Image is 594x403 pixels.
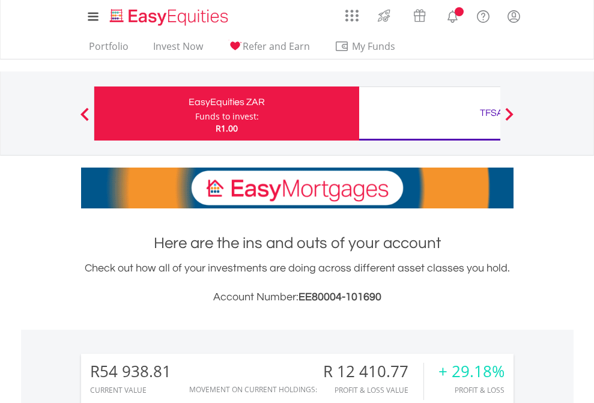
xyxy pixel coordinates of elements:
div: Profit & Loss Value [323,386,423,394]
div: Check out how all of your investments are doing across different asset classes you hold. [81,260,514,306]
a: Notifications [437,3,468,27]
a: Refer and Earn [223,40,315,59]
div: Movement on Current Holdings: [189,386,317,393]
a: AppsGrid [338,3,366,22]
div: Profit & Loss [438,386,505,394]
div: R54 938.81 [90,363,171,380]
span: Refer and Earn [243,40,310,53]
span: R1.00 [216,123,238,134]
div: + 29.18% [438,363,505,380]
button: Previous [73,114,97,126]
h1: Here are the ins and outs of your account [81,232,514,254]
button: Next [497,114,521,126]
span: EE80004-101690 [299,291,381,303]
div: Funds to invest: [195,111,259,123]
span: My Funds [335,38,413,54]
a: Home page [105,3,233,27]
img: EasyEquities_Logo.png [108,7,233,27]
img: grid-menu-icon.svg [345,9,359,22]
img: thrive-v2.svg [374,6,394,25]
a: Invest Now [148,40,208,59]
a: Portfolio [84,40,133,59]
a: My Profile [499,3,529,29]
a: FAQ's and Support [468,3,499,27]
div: EasyEquities ZAR [102,94,352,111]
a: Vouchers [402,3,437,25]
div: R 12 410.77 [323,363,423,380]
div: CURRENT VALUE [90,386,171,394]
img: EasyMortage Promotion Banner [81,168,514,208]
h3: Account Number: [81,289,514,306]
img: vouchers-v2.svg [410,6,429,25]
